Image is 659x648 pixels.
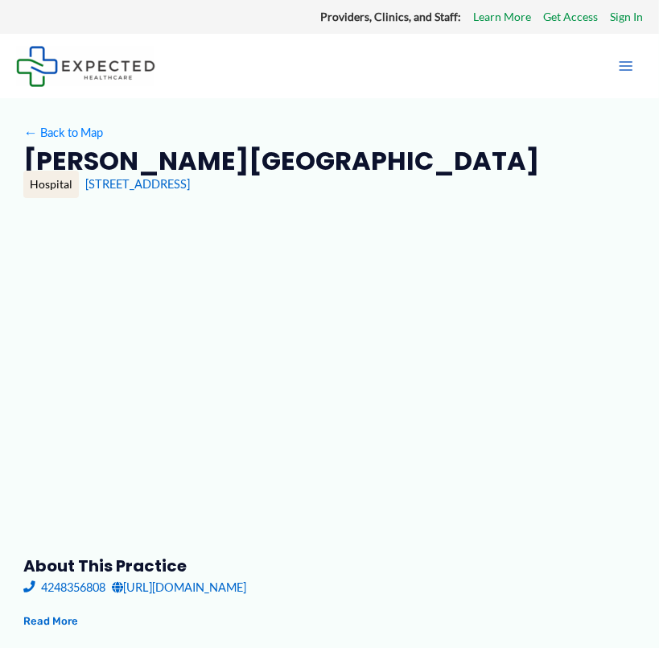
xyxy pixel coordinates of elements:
button: Read More [23,612,78,630]
img: Expected Healthcare Logo - side, dark font, small [16,46,155,87]
a: Get Access [543,6,598,27]
div: [STREET_ADDRESS] [85,176,636,192]
span: ← [23,126,38,140]
a: [URL][DOMAIN_NAME] [112,576,246,598]
button: Main menu toggle [609,49,643,83]
h3: About this practice [23,555,636,576]
a: ←Back to Map [23,122,103,143]
h2: [PERSON_NAME][GEOGRAPHIC_DATA] [23,144,539,178]
a: 4248356808 [23,576,105,598]
div: Hospital [23,171,79,198]
strong: Providers, Clinics, and Staff: [320,10,461,23]
a: Sign In [610,6,643,27]
a: Learn More [473,6,531,27]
